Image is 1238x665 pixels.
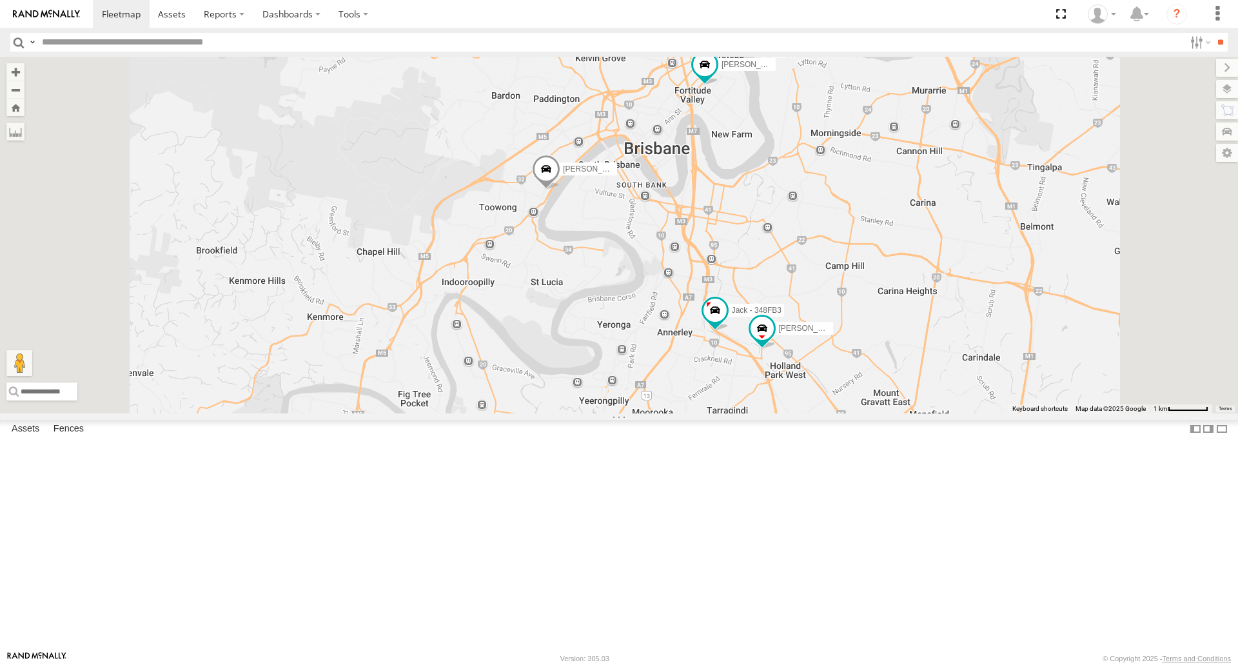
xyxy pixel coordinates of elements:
[1189,420,1202,439] label: Dock Summary Table to the Left
[1215,420,1228,439] label: Hide Summary Table
[1185,33,1213,52] label: Search Filter Options
[732,306,781,315] span: Jack - 348FB3
[1202,420,1215,439] label: Dock Summary Table to the Right
[1083,5,1121,24] div: Marco DiBenedetto
[6,123,25,141] label: Measure
[779,324,876,333] span: [PERSON_NAME] - 571IW2
[47,421,90,439] label: Fences
[6,81,25,99] button: Zoom out
[1154,405,1168,412] span: 1 km
[6,350,32,376] button: Drag Pegman onto the map to open Street View
[1219,406,1232,411] a: Terms
[1163,655,1231,662] a: Terms and Conditions
[1012,404,1068,413] button: Keyboard shortcuts
[6,99,25,116] button: Zoom Home
[1166,4,1187,25] i: ?
[7,652,66,665] a: Visit our Website
[1076,405,1146,412] span: Map data ©2025 Google
[722,60,818,69] span: [PERSON_NAME]- 817BG4
[1216,144,1238,162] label: Map Settings
[563,164,658,174] span: [PERSON_NAME] - 017IP4
[6,63,25,81] button: Zoom in
[560,655,609,662] div: Version: 305.03
[13,10,80,19] img: rand-logo.svg
[27,33,37,52] label: Search Query
[5,421,46,439] label: Assets
[1103,655,1231,662] div: © Copyright 2025 -
[1150,404,1212,413] button: Map Scale: 1 km per 59 pixels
